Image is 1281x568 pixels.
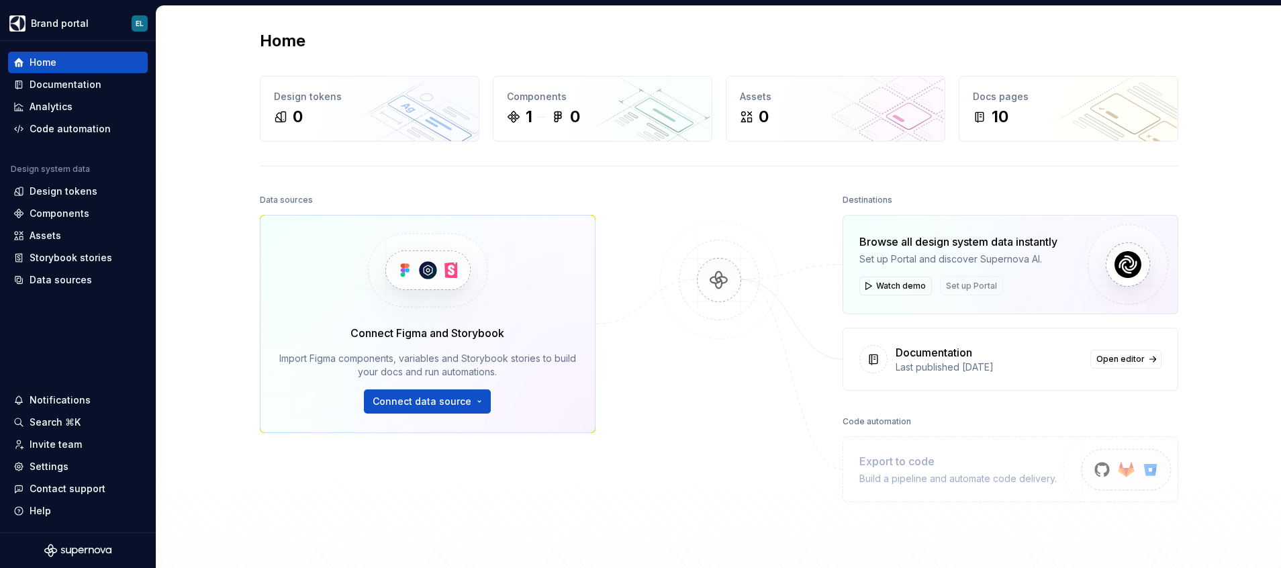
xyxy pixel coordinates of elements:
[8,389,148,411] button: Notifications
[526,106,532,128] div: 1
[30,122,111,136] div: Code automation
[507,90,698,103] div: Components
[759,106,769,128] div: 0
[30,100,73,113] div: Analytics
[740,90,931,103] div: Assets
[8,181,148,202] a: Design tokens
[8,225,148,246] a: Assets
[493,76,712,142] a: Components10
[30,251,112,265] div: Storybook stories
[859,277,932,295] button: Watch demo
[30,482,105,495] div: Contact support
[373,395,471,408] span: Connect data source
[44,544,111,557] svg: Supernova Logo
[859,234,1057,250] div: Browse all design system data instantly
[8,247,148,269] a: Storybook stories
[11,164,90,175] div: Design system data
[260,30,305,52] h2: Home
[8,434,148,455] a: Invite team
[260,191,313,209] div: Data sources
[30,78,101,91] div: Documentation
[30,273,92,287] div: Data sources
[8,74,148,95] a: Documentation
[8,52,148,73] a: Home
[8,456,148,477] a: Settings
[1090,350,1161,369] a: Open editor
[30,504,51,518] div: Help
[959,76,1178,142] a: Docs pages10
[8,96,148,117] a: Analytics
[859,252,1057,266] div: Set up Portal and discover Supernova AI.
[896,361,1082,374] div: Last published [DATE]
[8,269,148,291] a: Data sources
[260,76,479,142] a: Design tokens0
[859,453,1057,469] div: Export to code
[364,389,491,414] button: Connect data source
[859,472,1057,485] div: Build a pipeline and automate code delivery.
[279,352,576,379] div: Import Figma components, variables and Storybook stories to build your docs and run automations.
[30,229,61,242] div: Assets
[8,500,148,522] button: Help
[30,207,89,220] div: Components
[726,76,945,142] a: Assets0
[570,106,580,128] div: 0
[8,478,148,500] button: Contact support
[1096,354,1145,365] span: Open editor
[9,15,26,32] img: 1131f18f-9b94-42a4-847a-eabb54481545.png
[30,393,91,407] div: Notifications
[30,416,81,429] div: Search ⌘K
[8,412,148,433] button: Search ⌘K
[896,344,972,361] div: Documentation
[31,17,89,30] div: Brand portal
[136,18,144,29] div: EL
[350,325,504,341] div: Connect Figma and Storybook
[274,90,465,103] div: Design tokens
[992,106,1008,128] div: 10
[30,185,97,198] div: Design tokens
[3,9,153,38] button: Brand portalEL
[8,118,148,140] a: Code automation
[876,281,926,291] span: Watch demo
[843,412,911,431] div: Code automation
[843,191,892,209] div: Destinations
[293,106,303,128] div: 0
[30,56,56,69] div: Home
[8,203,148,224] a: Components
[30,438,82,451] div: Invite team
[973,90,1164,103] div: Docs pages
[30,460,68,473] div: Settings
